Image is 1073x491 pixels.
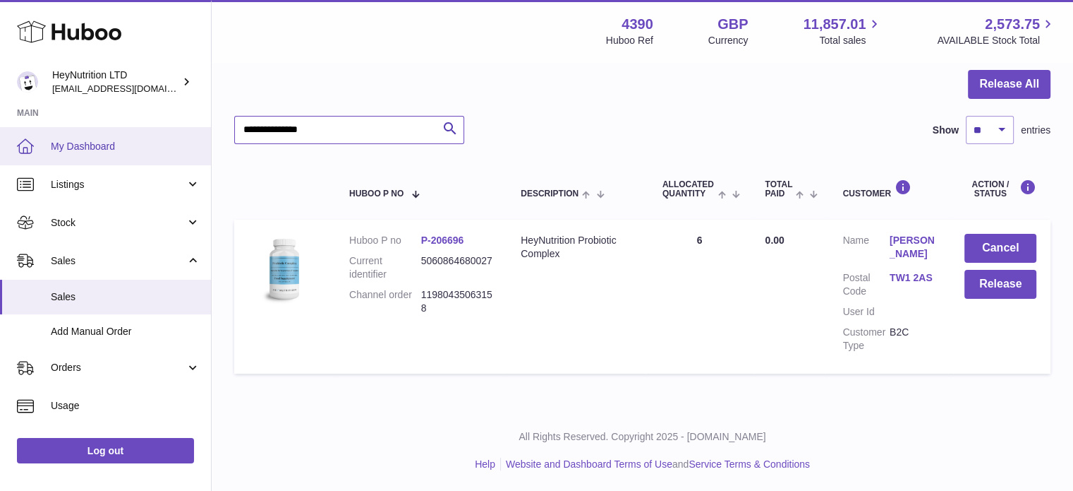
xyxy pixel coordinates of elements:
[662,180,715,199] span: ALLOCATED Quantity
[622,15,653,34] strong: 4390
[17,71,38,93] img: info@heynutrition.com
[842,271,889,298] dt: Postal Code
[52,69,179,95] div: HeyNutrition LTD
[475,459,495,470] a: Help
[51,140,200,153] span: My Dashboard
[890,326,936,353] dd: B2C
[501,458,810,471] li: and
[964,270,1036,299] button: Release
[51,178,186,191] span: Listings
[51,216,186,230] span: Stock
[890,271,936,285] a: TW1 2AS
[52,83,207,94] span: [EMAIL_ADDRESS][DOMAIN_NAME]
[968,70,1050,99] button: Release All
[248,234,319,304] img: 43901725567703.jpeg
[521,189,578,199] span: Description
[349,254,421,281] dt: Current identifier
[17,438,194,463] a: Log out
[819,34,882,47] span: Total sales
[506,459,672,470] a: Website and Dashboard Terms of Use
[933,124,959,137] label: Show
[648,220,751,373] td: 6
[51,399,200,413] span: Usage
[937,15,1056,47] a: 2,573.75 AVAILABLE Stock Total
[421,288,493,315] dd: 11980435063158
[689,459,810,470] a: Service Terms & Conditions
[421,254,493,281] dd: 5060864680027
[765,235,784,246] span: 0.00
[1021,124,1050,137] span: entries
[964,234,1036,263] button: Cancel
[803,15,866,34] span: 11,857.01
[349,234,421,247] dt: Huboo P no
[937,34,1056,47] span: AVAILABLE Stock Total
[51,325,200,338] span: Add Manual Order
[964,179,1036,199] div: Action / Status
[717,15,748,34] strong: GBP
[842,179,936,199] div: Customer
[842,234,889,264] dt: Name
[421,235,464,246] a: P-206696
[223,430,1062,444] p: All Rights Reserved. Copyright 2025 - [DOMAIN_NAME]
[803,15,882,47] a: 11,857.01 Total sales
[842,305,889,319] dt: User Id
[349,189,404,199] span: Huboo P no
[521,234,634,261] div: HeyNutrition Probiotic Complex
[51,290,200,304] span: Sales
[708,34,748,47] div: Currency
[51,361,186,374] span: Orders
[985,15,1040,34] span: 2,573.75
[606,34,653,47] div: Huboo Ref
[51,254,186,268] span: Sales
[842,326,889,353] dt: Customer Type
[890,234,936,261] a: [PERSON_NAME]
[349,288,421,315] dt: Channel order
[765,180,792,199] span: Total paid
